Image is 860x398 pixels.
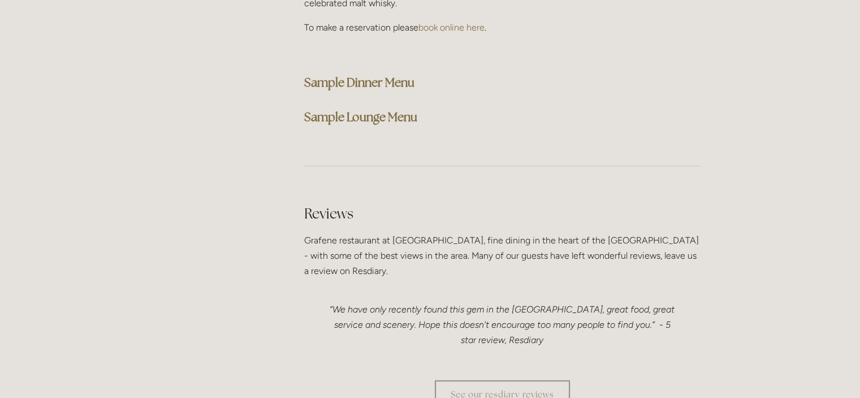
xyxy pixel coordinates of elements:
a: Sample Dinner Menu [304,75,414,90]
a: book online here [418,22,485,33]
p: “We have only recently found this gem in the [GEOGRAPHIC_DATA], great food, great service and sce... [327,302,678,348]
p: To make a reservation please . [304,20,701,35]
h2: Reviews [304,204,701,224]
a: Sample Lounge Menu [304,109,417,125]
p: Grafene restaurant at [GEOGRAPHIC_DATA], fine dining in the heart of the [GEOGRAPHIC_DATA] - with... [304,233,701,279]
